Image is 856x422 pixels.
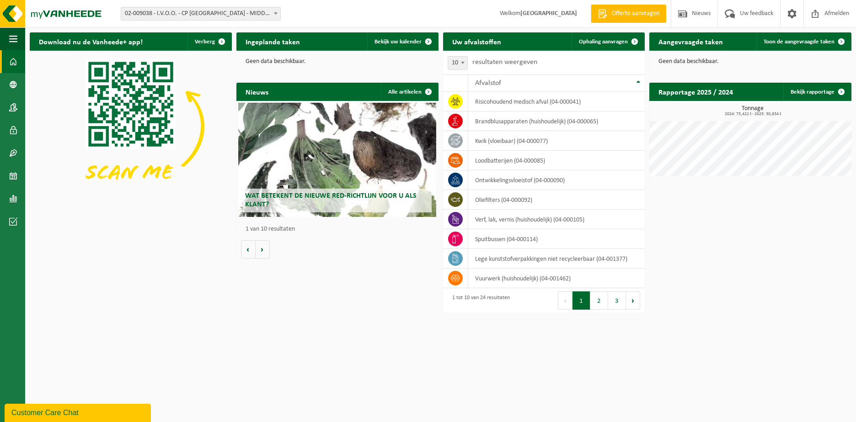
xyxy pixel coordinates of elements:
[241,240,256,258] button: Vorige
[468,111,645,131] td: brandblusapparaten (huishoudelijk) (04-000065)
[572,291,590,310] button: 1
[654,112,851,116] span: 2024: 73,422 t - 2025: 30,834 t
[121,7,281,21] span: 02-009038 - I.V.O.O. - CP MIDDELKERKE - MIDDELKERKE
[572,32,644,51] a: Ophaling aanvragen
[468,269,645,288] td: vuurwerk (huishoudelijk) (04-001462)
[756,32,851,51] a: Toon de aangevraagde taken
[608,291,626,310] button: 3
[468,249,645,269] td: Lege kunststofverpakkingen niet recycleerbaar (04-001377)
[374,39,422,45] span: Bekijk uw kalender
[236,83,278,100] h2: Nieuws
[367,32,438,51] a: Bekijk uw kalender
[187,32,231,51] button: Verberg
[520,10,577,17] strong: [GEOGRAPHIC_DATA]
[649,32,732,50] h2: Aangevraagde taken
[238,103,436,217] a: Wat betekent de nieuwe RED-richtlijn voor u als klant?
[195,39,215,45] span: Verberg
[468,229,645,249] td: spuitbussen (04-000114)
[764,39,835,45] span: Toon de aangevraagde taken
[626,291,640,310] button: Next
[448,290,510,311] div: 1 tot 10 van 24 resultaten
[475,79,501,87] span: Afvalstof
[658,58,842,65] p: Geen data beschikbaar.
[5,402,153,422] iframe: chat widget
[654,105,851,116] h3: Tonnage
[468,210,645,229] td: verf, lak, vernis (huishoudelijk) (04-000105)
[468,131,645,151] td: kwik (vloeibaar) (04-000077)
[558,291,572,310] button: Previous
[468,92,645,111] td: risicohoudend medisch afval (04-000041)
[256,240,270,258] button: Volgende
[468,190,645,210] td: oliefilters (04-000092)
[448,56,468,70] span: 10
[610,9,662,18] span: Offerte aanvragen
[579,39,628,45] span: Ophaling aanvragen
[30,51,232,202] img: Download de VHEPlus App
[121,7,280,20] span: 02-009038 - I.V.O.O. - CP MIDDELKERKE - MIDDELKERKE
[649,83,742,100] h2: Rapportage 2025 / 2024
[236,32,309,50] h2: Ingeplande taken
[590,291,608,310] button: 2
[246,226,434,232] p: 1 van 10 resultaten
[381,83,438,101] a: Alle artikelen
[443,32,510,50] h2: Uw afvalstoffen
[448,57,467,69] span: 10
[472,58,537,66] label: resultaten weergeven
[246,58,429,65] p: Geen data beschikbaar.
[468,170,645,190] td: ontwikkelingsvloeistof (04-000090)
[783,83,851,101] a: Bekijk rapportage
[30,32,152,50] h2: Download nu de Vanheede+ app!
[468,151,645,170] td: loodbatterijen (04-000085)
[591,5,666,23] a: Offerte aanvragen
[245,192,417,208] span: Wat betekent de nieuwe RED-richtlijn voor u als klant?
